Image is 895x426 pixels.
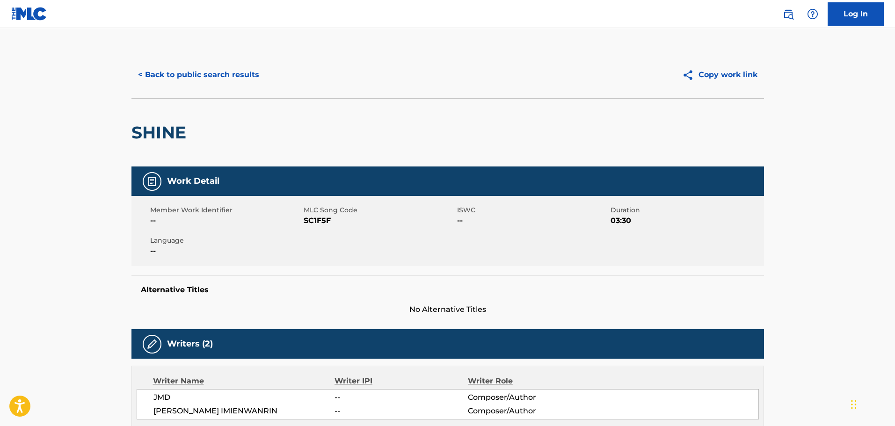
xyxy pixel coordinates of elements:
[153,392,335,403] span: JMD
[153,405,335,417] span: [PERSON_NAME] IMIENWANRIN
[468,392,589,403] span: Composer/Author
[335,392,467,403] span: --
[335,405,467,417] span: --
[468,405,589,417] span: Composer/Author
[150,245,301,257] span: --
[676,63,764,87] button: Copy work link
[807,8,818,20] img: help
[848,381,895,426] iframe: Chat Widget
[131,122,191,143] h2: SHINE
[150,205,301,215] span: Member Work Identifier
[611,205,762,215] span: Duration
[304,205,455,215] span: MLC Song Code
[682,69,699,81] img: Copy work link
[783,8,794,20] img: search
[153,375,335,387] div: Writer Name
[131,63,266,87] button: < Back to public search results
[304,215,455,226] span: SC1F5F
[457,215,608,226] span: --
[146,339,158,350] img: Writers
[141,285,755,295] h5: Alternative Titles
[611,215,762,226] span: 03:30
[167,176,219,187] h5: Work Detail
[851,390,857,419] div: Drag
[150,236,301,245] span: Language
[150,215,301,226] span: --
[779,5,798,23] a: Public Search
[803,5,822,23] div: Help
[335,375,468,387] div: Writer IPI
[468,375,589,387] div: Writer Role
[11,7,47,21] img: MLC Logo
[457,205,608,215] span: ISWC
[131,304,764,315] span: No Alternative Titles
[167,339,213,349] h5: Writers (2)
[828,2,884,26] a: Log In
[146,176,158,187] img: Work Detail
